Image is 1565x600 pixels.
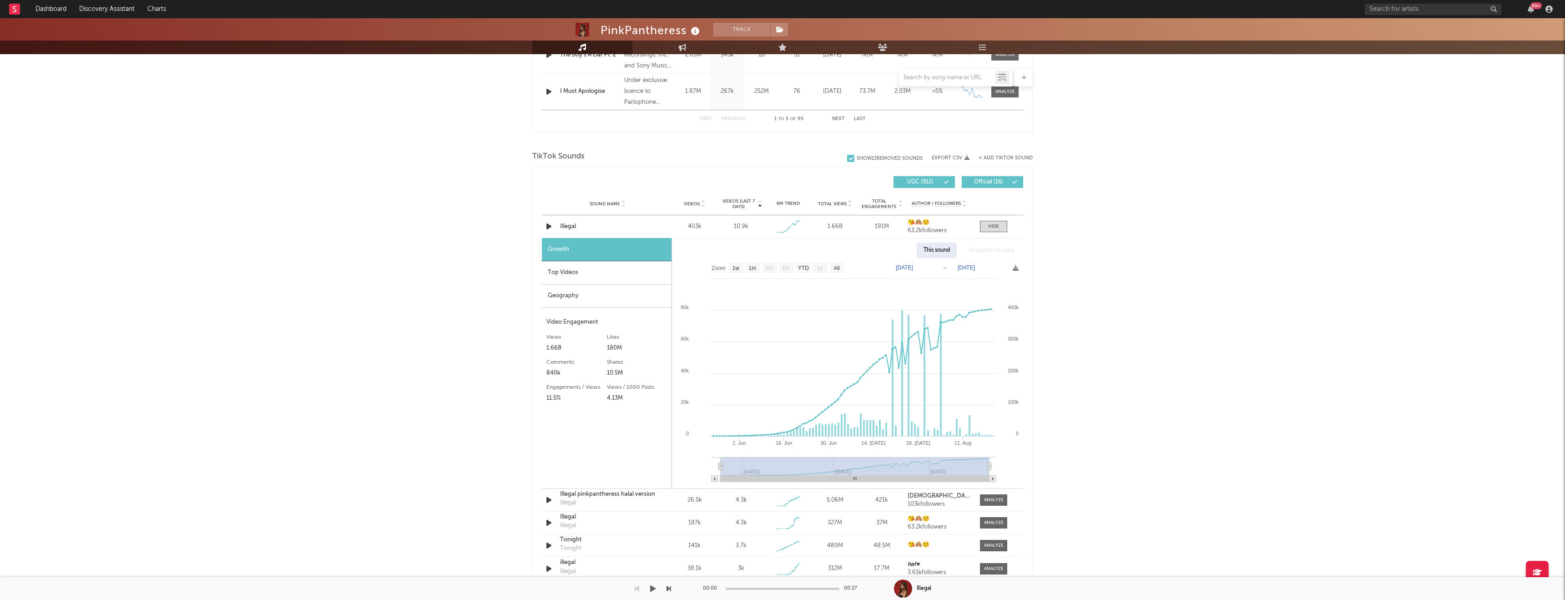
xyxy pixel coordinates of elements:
[798,265,809,271] text: YTD
[590,201,620,207] span: Sound Name
[738,564,744,573] div: 3k
[601,23,702,38] div: PinkPantheress
[896,264,913,271] text: [DATE]
[899,74,995,81] input: Search by song name or URL
[894,176,955,188] button: UGC(912)
[778,117,784,121] span: to
[908,219,929,225] strong: 😘🙈☺️
[734,222,748,231] div: 10.9k
[560,567,576,576] div: Illegal
[673,496,716,505] div: 26.5k
[861,440,885,446] text: 14. [DATE]
[781,51,813,60] div: 31
[979,156,1033,161] button: + Add TikTok Sound
[958,264,975,271] text: [DATE]
[844,583,862,594] div: 00:27
[747,87,776,96] div: 252M
[817,87,848,96] div: [DATE]
[917,585,931,593] div: Illegal
[546,382,607,393] div: Engagements / Views
[887,51,918,60] div: N/A
[624,75,674,108] div: Under exclusive licence to Parlophone Records Limited, © 2021 PinkPantheress
[820,440,837,446] text: 30. Jun
[962,176,1023,188] button: Official(16)
[749,265,757,271] text: 1m
[776,440,792,446] text: 16. Jun
[546,368,607,379] div: 840k
[713,23,770,36] button: Track
[684,201,700,207] span: Videos
[681,336,689,341] text: 60k
[546,393,607,404] div: 11.5%
[732,440,746,446] text: 2. Jun
[917,243,957,258] div: This sound
[942,264,948,271] text: →
[673,541,716,550] div: 141k
[814,519,856,528] div: 327M
[607,332,667,343] div: Likes
[899,179,941,185] span: UGC ( 912 )
[908,493,971,499] a: [DEMOGRAPHIC_DATA]/acoustic audios 🇰🇭
[908,561,921,567] strong: 𝙝𝙖𝙛★
[560,490,655,499] a: Illegal pinkpantheress halal version
[852,51,883,60] div: N/A
[546,343,607,354] div: 1.66B
[908,569,971,576] div: 3.61k followers
[681,305,689,310] text: 80k
[542,285,671,308] div: Geography
[766,265,773,271] text: 3m
[814,564,856,573] div: 312M
[607,357,667,368] div: Shares
[542,238,671,261] div: Growth
[736,519,747,528] div: 4.3k
[861,541,903,550] div: 48.5M
[814,541,856,550] div: 489M
[1008,336,1019,341] text: 300k
[681,399,689,405] text: 20k
[908,493,1028,499] strong: [DEMOGRAPHIC_DATA]/acoustic audios 🇰🇭
[767,200,809,207] div: 6M Trend
[678,87,708,96] div: 1.87M
[673,222,716,231] div: 403k
[861,496,903,505] div: 421k
[1528,5,1534,13] button: 99+
[908,516,971,522] a: 😘🙈☺️
[560,513,655,522] a: Illegal
[817,51,848,60] div: [DATE]
[782,265,790,271] text: 6m
[560,558,655,567] a: illegal
[922,51,953,60] div: N/A
[546,357,607,368] div: Comments
[969,156,1033,161] button: + Add TikTok Sound
[732,265,740,271] text: 1w
[673,519,716,528] div: 187k
[817,265,823,271] text: 1y
[908,542,971,548] a: 😘🙈☺️
[912,201,961,207] span: Author / Followers
[678,51,708,60] div: 2.03M
[832,117,845,122] button: Next
[908,501,971,508] div: 103k followers
[852,87,883,96] div: 73.7M
[1016,431,1019,436] text: 0
[607,382,667,393] div: Views / 1000 Posts
[818,201,847,207] span: Total Views
[703,583,721,594] div: 00:00
[673,564,716,573] div: 38.1k
[712,265,726,271] text: Zoom
[607,368,667,379] div: 10.5M
[861,519,903,528] div: 37M
[833,265,839,271] text: All
[607,343,667,354] div: 180M
[961,243,1021,258] div: All sounds for song
[560,222,655,231] div: Illegal
[814,222,856,231] div: 1.66B
[861,222,903,231] div: 191M
[546,317,667,328] div: Video Engagement
[908,228,971,234] div: 63.2k followers
[854,117,866,122] button: Last
[814,496,856,505] div: 5.06M
[908,524,971,530] div: 63.2k followers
